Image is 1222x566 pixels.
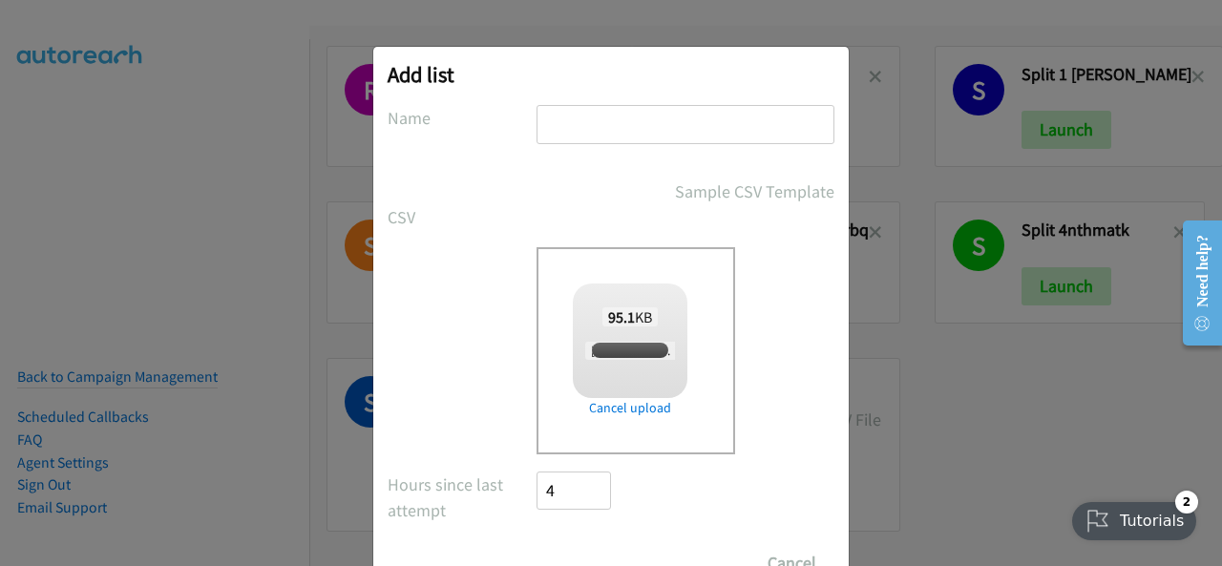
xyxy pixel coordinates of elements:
[585,342,908,360] span: [PERSON_NAME] + Dell FY26Q3 SB CSG - AU;klm[lkm'lm'l;.csv
[388,472,537,523] label: Hours since last attempt
[573,398,687,418] a: Cancel upload
[388,105,537,131] label: Name
[1061,483,1208,552] iframe: Checklist
[388,204,537,230] label: CSV
[1168,207,1222,359] iframe: Resource Center
[602,307,659,326] span: KB
[388,61,834,88] h2: Add list
[675,178,834,204] a: Sample CSV Template
[608,307,635,326] strong: 95.1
